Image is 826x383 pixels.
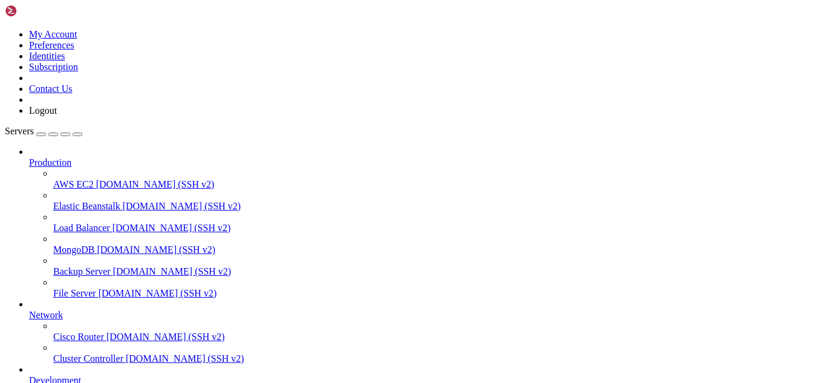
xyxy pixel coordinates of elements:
[53,244,94,255] span: MongoDB
[29,157,821,168] a: Production
[99,288,217,298] span: [DOMAIN_NAME] (SSH v2)
[29,51,65,61] a: Identities
[29,146,821,299] li: Production
[112,223,231,233] span: [DOMAIN_NAME] (SSH v2)
[5,126,34,136] span: Servers
[53,223,821,234] a: Load Balancer [DOMAIN_NAME] (SSH v2)
[29,310,63,320] span: Network
[53,223,110,233] span: Load Balancer
[53,179,94,189] span: AWS EC2
[97,244,215,255] span: [DOMAIN_NAME] (SSH v2)
[53,244,821,255] a: MongoDB [DOMAIN_NAME] (SSH v2)
[29,40,74,50] a: Preferences
[53,321,821,342] li: Cisco Router [DOMAIN_NAME] (SSH v2)
[106,332,225,342] span: [DOMAIN_NAME] (SSH v2)
[53,234,821,255] li: MongoDB [DOMAIN_NAME] (SSH v2)
[126,353,244,364] span: [DOMAIN_NAME] (SSH v2)
[53,266,821,277] a: Backup Server [DOMAIN_NAME] (SSH v2)
[96,179,215,189] span: [DOMAIN_NAME] (SSH v2)
[53,168,821,190] li: AWS EC2 [DOMAIN_NAME] (SSH v2)
[53,288,96,298] span: File Server
[53,255,821,277] li: Backup Server [DOMAIN_NAME] (SSH v2)
[53,212,821,234] li: Load Balancer [DOMAIN_NAME] (SSH v2)
[29,29,77,39] a: My Account
[53,277,821,299] li: File Server [DOMAIN_NAME] (SSH v2)
[29,299,821,364] li: Network
[29,83,73,94] a: Contact Us
[5,5,74,17] img: Shellngn
[53,332,821,342] a: Cisco Router [DOMAIN_NAME] (SSH v2)
[53,190,821,212] li: Elastic Beanstalk [DOMAIN_NAME] (SSH v2)
[53,353,123,364] span: Cluster Controller
[29,310,821,321] a: Network
[5,126,82,136] a: Servers
[53,266,111,277] span: Backup Server
[53,288,821,299] a: File Server [DOMAIN_NAME] (SSH v2)
[53,179,821,190] a: AWS EC2 [DOMAIN_NAME] (SSH v2)
[53,201,821,212] a: Elastic Beanstalk [DOMAIN_NAME] (SSH v2)
[53,332,104,342] span: Cisco Router
[123,201,241,211] span: [DOMAIN_NAME] (SSH v2)
[29,157,71,168] span: Production
[113,266,232,277] span: [DOMAIN_NAME] (SSH v2)
[29,105,57,116] a: Logout
[29,62,78,72] a: Subscription
[53,342,821,364] li: Cluster Controller [DOMAIN_NAME] (SSH v2)
[53,353,821,364] a: Cluster Controller [DOMAIN_NAME] (SSH v2)
[53,201,120,211] span: Elastic Beanstalk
